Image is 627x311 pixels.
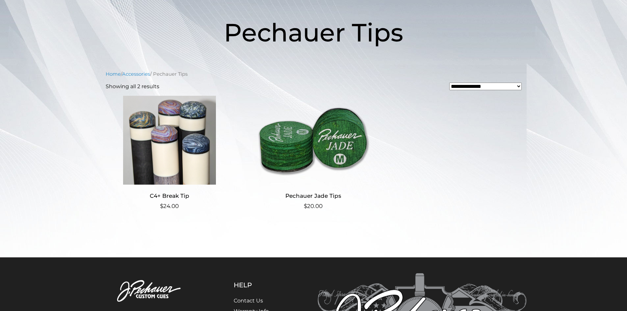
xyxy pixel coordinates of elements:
h2: Pechauer Jade Tips [249,190,377,202]
img: C4+ Break Tip [106,96,234,185]
h2: C4+ Break Tip [106,190,234,202]
a: Contact Us [234,298,263,304]
nav: Breadcrumb [106,70,522,78]
a: Accessories [122,71,150,77]
bdi: 24.00 [160,203,179,209]
h5: Help [234,281,285,289]
a: Home [106,71,121,77]
img: Pechauer Jade Tips [249,96,377,185]
span: Pechauer Tips [224,17,403,48]
img: Pechauer Custom Cues [100,273,201,310]
bdi: 20.00 [304,203,323,209]
span: $ [304,203,307,209]
a: Pechauer Jade Tips $20.00 [249,96,377,211]
p: Showing all 2 results [106,83,159,91]
span: $ [160,203,163,209]
select: Shop order [449,83,522,90]
a: C4+ Break Tip $24.00 [106,96,234,211]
